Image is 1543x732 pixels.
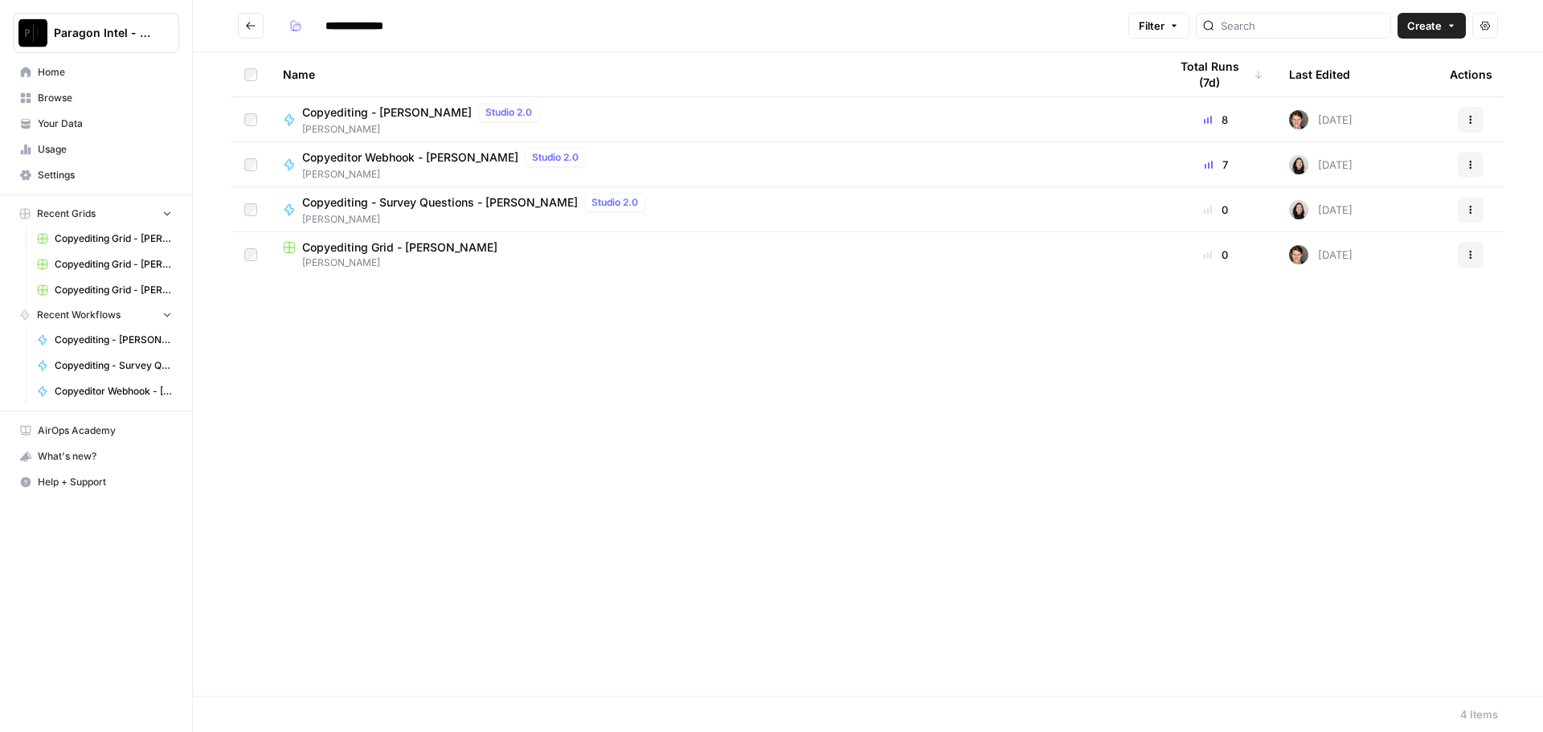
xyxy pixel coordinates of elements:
span: Home [38,65,172,80]
a: Copyediting Grid - [PERSON_NAME] [30,226,179,251]
div: 7 [1169,157,1263,173]
span: [PERSON_NAME] [302,122,546,137]
span: [PERSON_NAME] [283,256,1143,270]
span: Copyeditor Webhook - [PERSON_NAME] [55,384,172,399]
a: Copyediting - Survey Questions - [PERSON_NAME]Studio 2.0[PERSON_NAME] [283,193,1143,227]
button: Create [1398,13,1466,39]
span: Copyediting - [PERSON_NAME] [302,104,472,121]
button: Recent Workflows [13,303,179,327]
span: Studio 2.0 [485,105,532,120]
a: Copyediting Grid - [PERSON_NAME] [30,251,179,277]
img: qw00ik6ez51o8uf7vgx83yxyzow9 [1289,110,1308,129]
span: [PERSON_NAME] [302,212,652,227]
a: Browse [13,85,179,111]
a: Copyediting Grid - [PERSON_NAME] [30,277,179,303]
button: Recent Grids [13,202,179,226]
div: Last Edited [1289,52,1350,96]
div: 0 [1169,202,1263,218]
a: Usage [13,137,179,162]
button: Go back [238,13,264,39]
span: AirOps Academy [38,423,172,438]
img: t5ef5oef8zpw1w4g2xghobes91mw [1289,155,1308,174]
a: Copyeditor Webhook - [PERSON_NAME]Studio 2.0[PERSON_NAME] [283,148,1143,182]
a: Copyediting - [PERSON_NAME]Studio 2.0[PERSON_NAME] [283,103,1143,137]
div: 8 [1169,112,1263,128]
img: t5ef5oef8zpw1w4g2xghobes91mw [1289,200,1308,219]
div: What's new? [14,444,178,468]
img: qw00ik6ez51o8uf7vgx83yxyzow9 [1289,245,1308,264]
span: Browse [38,91,172,105]
div: Total Runs (7d) [1169,52,1263,96]
div: 4 Items [1460,706,1498,722]
a: Copyediting - Survey Questions - [PERSON_NAME] [30,353,179,378]
span: Copyediting - [PERSON_NAME] [55,333,172,347]
input: Search [1221,18,1384,34]
a: Your Data [13,111,179,137]
span: Your Data [38,117,172,131]
span: Copyediting Grid - [PERSON_NAME] [55,257,172,272]
a: AirOps Academy [13,418,179,444]
div: 0 [1169,247,1263,263]
a: Copyediting Grid - [PERSON_NAME][PERSON_NAME] [283,239,1143,270]
a: Copyediting - [PERSON_NAME] [30,327,179,353]
button: Workspace: Paragon Intel - Copyediting [13,13,179,53]
span: Copyediting Grid - [PERSON_NAME] [55,231,172,246]
span: Recent Grids [37,207,96,221]
div: [DATE] [1289,110,1353,129]
div: Actions [1450,52,1492,96]
button: Help + Support [13,469,179,495]
span: Copyediting - Survey Questions - [PERSON_NAME] [302,194,578,211]
div: Name [283,52,1143,96]
span: [PERSON_NAME] [302,167,592,182]
span: Copyediting Grid - [PERSON_NAME] [302,239,497,256]
span: Copyediting Grid - [PERSON_NAME] [55,283,172,297]
span: Studio 2.0 [532,150,579,165]
span: Create [1407,18,1442,34]
button: Filter [1128,13,1189,39]
a: Settings [13,162,179,188]
div: [DATE] [1289,155,1353,174]
button: What's new? [13,444,179,469]
div: [DATE] [1289,245,1353,264]
span: Usage [38,142,172,157]
a: Home [13,59,179,85]
img: Paragon Intel - Copyediting Logo [18,18,47,47]
span: Copyediting - Survey Questions - [PERSON_NAME] [55,358,172,373]
span: Studio 2.0 [591,195,638,210]
span: Paragon Intel - Copyediting [54,25,151,41]
span: Recent Workflows [37,308,121,322]
div: [DATE] [1289,200,1353,219]
span: Filter [1139,18,1164,34]
span: Settings [38,168,172,182]
span: Copyeditor Webhook - [PERSON_NAME] [302,149,518,166]
a: Copyeditor Webhook - [PERSON_NAME] [30,378,179,404]
span: Help + Support [38,475,172,489]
